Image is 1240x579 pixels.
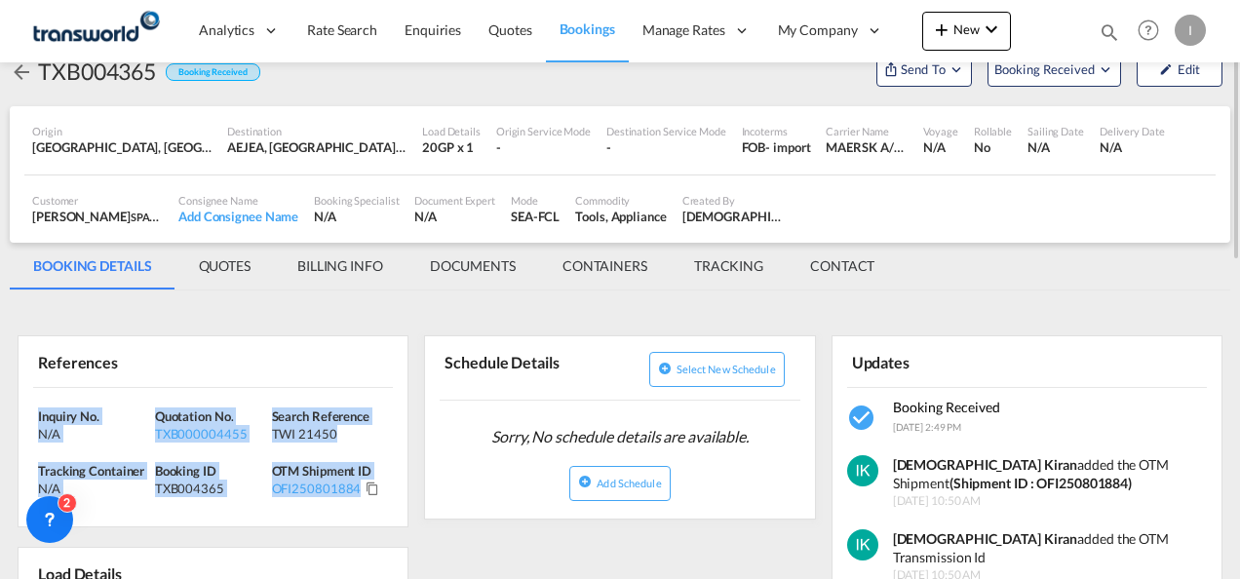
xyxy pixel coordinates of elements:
[227,124,407,138] div: Destination
[178,193,298,208] div: Consignee Name
[32,138,212,156] div: CNSHA, Shanghai, China, Greater China & Far East Asia, Asia Pacific
[496,138,591,156] div: -
[155,463,216,479] span: Booking ID
[199,20,254,40] span: Analytics
[922,12,1011,51] button: icon-plus 400-fgNewicon-chevron-down
[765,138,810,156] div: - import
[366,482,379,495] md-icon: Click to Copy
[994,59,1097,79] span: Booking Received
[10,60,33,84] md-icon: icon-arrow-left
[484,418,756,455] span: Sorry, No schedule details are available.
[923,124,957,138] div: Voyage
[575,193,666,208] div: Commodity
[560,20,615,37] span: Bookings
[1100,124,1165,138] div: Delivery Date
[658,362,672,375] md-icon: icon-plus-circle
[893,529,1209,567] div: added the OTM Transmission Id
[33,344,210,378] div: References
[1027,124,1084,138] div: Sailing Date
[272,408,369,424] span: Search Reference
[38,425,150,443] div: N/A
[569,466,670,501] button: icon-plus-circleAdd Schedule
[32,124,212,138] div: Origin
[131,209,267,224] span: SPACEWELL INTERIORS LLC
[826,124,908,138] div: Carrier Name
[488,21,531,38] span: Quotes
[38,56,156,87] div: TXB004365
[511,208,560,225] div: SEA-FCL
[166,63,259,82] div: Booking Received
[440,344,616,392] div: Schedule Details
[274,243,407,289] md-tab-item: BILLING INFO
[414,193,495,208] div: Document Expert
[930,18,953,41] md-icon: icon-plus 400-fg
[847,455,878,486] img: Wuf8wAAAAGSURBVAMAQP4pWyrTeh4AAAAASUVORK5CYII=
[407,243,539,289] md-tab-item: DOCUMENTS
[974,138,1012,156] div: No
[496,124,591,138] div: Origin Service Mode
[677,363,776,375] span: Select new schedule
[778,20,858,40] span: My Company
[642,20,725,40] span: Manage Rates
[949,475,1132,491] strong: (Shipment ID : OFI250801884)
[597,477,661,489] span: Add Schedule
[893,530,1078,547] strong: [DEMOGRAPHIC_DATA] Kiran
[178,208,298,225] div: Add Consignee Name
[742,138,766,156] div: FOB
[38,480,150,497] div: N/A
[307,21,377,38] span: Rate Search
[272,425,384,443] div: TWI 21450
[899,59,948,79] span: Send To
[155,425,267,443] div: TXB000004455
[826,138,908,156] div: MAERSK A/S / TDWC-DUBAI
[893,493,1209,510] span: [DATE] 10:50 AM
[893,455,1209,493] div: added the OTM Shipment
[974,124,1012,138] div: Rollable
[38,408,99,424] span: Inquiry No.
[422,124,481,138] div: Load Details
[649,352,785,387] button: icon-plus-circleSelect new schedule
[1137,52,1222,87] button: icon-pencilEdit
[10,243,898,289] md-pagination-wrapper: Use the left and right arrow keys to navigate between tabs
[893,421,962,433] span: [DATE] 2:49 PM
[32,193,163,208] div: Customer
[847,344,1024,378] div: Updates
[847,529,878,560] img: Wuf8wAAAAGSURBVAMAQP4pWyrTeh4AAAAASUVORK5CYII=
[742,124,811,138] div: Incoterms
[314,208,399,225] div: N/A
[19,19,338,40] body: Editor, editor2
[1175,15,1206,46] div: I
[1100,138,1165,156] div: N/A
[1099,21,1120,43] md-icon: icon-magnify
[575,208,666,225] div: Tools, Appliance
[578,475,592,488] md-icon: icon-plus-circle
[980,18,1003,41] md-icon: icon-chevron-down
[988,52,1121,87] button: Open demo menu
[155,408,234,424] span: Quotation No.
[671,243,787,289] md-tab-item: TRACKING
[606,124,726,138] div: Destination Service Mode
[155,480,267,497] div: TXB004365
[539,243,671,289] md-tab-item: CONTAINERS
[847,403,878,434] md-icon: icon-checkbox-marked-circle
[606,138,726,156] div: -
[32,208,163,225] div: [PERSON_NAME]
[923,138,957,156] div: N/A
[405,21,461,38] span: Enquiries
[511,193,560,208] div: Mode
[1099,21,1120,51] div: icon-magnify
[1132,14,1165,47] span: Help
[227,138,407,156] div: AEJEA, Jebel Ali, United Arab Emirates, Middle East, Middle East
[10,56,38,87] div: icon-arrow-left
[422,138,481,156] div: 20GP x 1
[893,456,1078,473] strong: [DEMOGRAPHIC_DATA] Kiran
[38,463,144,479] span: Tracking Container
[876,52,972,87] button: Open demo menu
[272,480,362,497] div: OFI250801884
[10,243,175,289] md-tab-item: BOOKING DETAILS
[272,463,372,479] span: OTM Shipment ID
[682,208,784,225] div: Irishi Kiran
[414,208,495,225] div: N/A
[175,243,274,289] md-tab-item: QUOTES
